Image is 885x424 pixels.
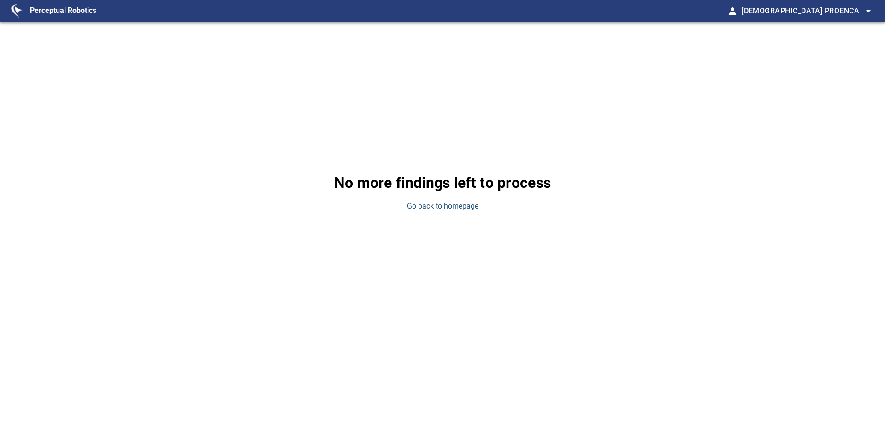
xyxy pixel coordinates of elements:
[30,4,96,18] figcaption: Perceptual Robotics
[334,172,551,194] p: No more findings left to process
[742,5,874,18] span: [DEMOGRAPHIC_DATA] Proenca
[727,6,738,17] span: person
[863,6,874,17] span: arrow_drop_down
[738,2,874,20] button: [DEMOGRAPHIC_DATA] Proenca
[407,201,478,212] a: Go back to homepage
